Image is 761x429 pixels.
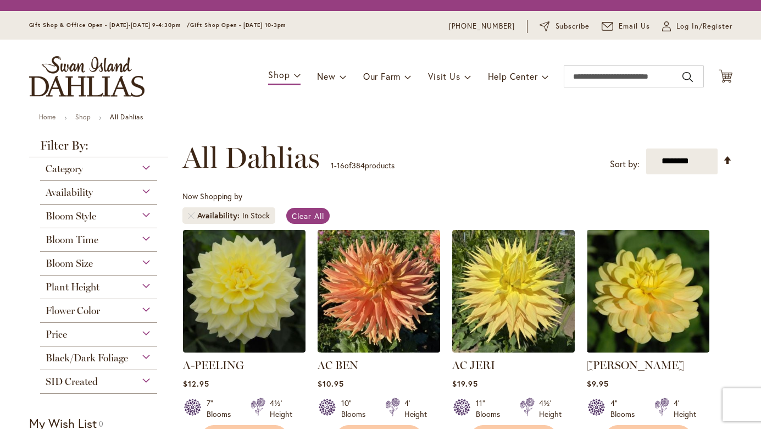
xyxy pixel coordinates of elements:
[674,398,696,420] div: 4' Height
[452,359,495,372] a: AC JERI
[75,113,91,121] a: Shop
[8,390,39,421] iframe: Launch Accessibility Center
[46,305,100,317] span: Flower Color
[331,160,334,170] span: 1
[452,378,478,389] span: $19.95
[29,56,145,97] a: store logo
[476,398,507,420] div: 11" Blooms
[182,191,242,201] span: Now Shopping by
[46,186,93,199] span: Availability
[46,163,83,175] span: Category
[268,69,290,80] span: Shop
[556,21,590,32] span: Subscribe
[337,160,345,170] span: 16
[183,344,305,355] a: A-Peeling
[270,398,292,420] div: 4½' Height
[46,328,67,340] span: Price
[428,70,460,82] span: Visit Us
[29,21,191,29] span: Gift Shop & Office Open - [DATE]-[DATE] 9-4:30pm /
[29,140,169,157] strong: Filter By:
[318,344,440,355] a: AC BEN
[341,398,372,420] div: 10" Blooms
[602,21,650,32] a: Email Us
[317,70,335,82] span: New
[587,359,685,372] a: [PERSON_NAME]
[610,398,641,420] div: 4" Blooms
[39,113,56,121] a: Home
[182,141,320,174] span: All Dahlias
[449,21,515,32] a: [PHONE_NUMBER]
[46,210,96,222] span: Bloom Style
[318,378,344,389] span: $10.95
[188,212,195,219] a: Remove Availability In Stock
[183,378,209,389] span: $12.95
[292,211,324,221] span: Clear All
[682,68,692,86] button: Search
[662,21,732,32] a: Log In/Register
[207,398,237,420] div: 7" Blooms
[587,378,609,389] span: $9.95
[197,210,242,221] span: Availability
[242,210,270,221] div: In Stock
[488,70,538,82] span: Help Center
[286,208,330,224] a: Clear All
[352,160,365,170] span: 384
[46,257,93,269] span: Bloom Size
[46,376,98,388] span: SID Created
[46,281,99,293] span: Plant Height
[619,21,650,32] span: Email Us
[110,113,143,121] strong: All Dahlias
[331,157,395,174] p: - of products
[46,234,98,246] span: Bloom Time
[539,398,562,420] div: 4½' Height
[587,344,709,355] a: AHOY MATEY
[183,230,305,353] img: A-Peeling
[183,359,244,372] a: A-PEELING
[587,230,709,353] img: AHOY MATEY
[540,21,590,32] a: Subscribe
[363,70,401,82] span: Our Farm
[404,398,427,420] div: 4' Height
[610,154,640,174] label: Sort by:
[676,21,732,32] span: Log In/Register
[318,359,358,372] a: AC BEN
[452,344,575,355] a: AC Jeri
[190,21,286,29] span: Gift Shop Open - [DATE] 10-3pm
[46,352,128,364] span: Black/Dark Foliage
[452,230,575,353] img: AC Jeri
[318,230,440,353] img: AC BEN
